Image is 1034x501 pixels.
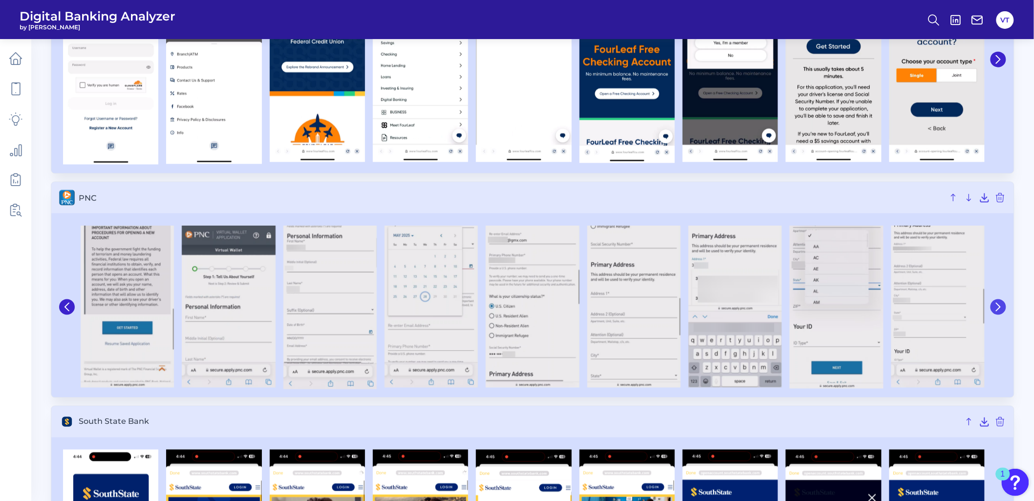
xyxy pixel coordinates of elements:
img: PNC [486,226,579,388]
img: PNC [790,226,883,389]
span: South State Bank [79,417,959,426]
span: Digital Banking Analyzer [20,9,175,23]
div: 1 [1001,474,1005,487]
img: PNC [385,226,478,388]
img: PNC [283,226,377,389]
button: VT [996,11,1014,29]
img: PNC [689,226,782,388]
img: PNC [81,226,174,388]
img: PNC [182,226,275,388]
span: PNC [79,193,944,203]
button: Open Resource Center, 1 new notification [1002,469,1029,496]
span: by [PERSON_NAME] [20,23,175,31]
img: PNC [891,226,985,388]
img: PNC [587,226,681,388]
